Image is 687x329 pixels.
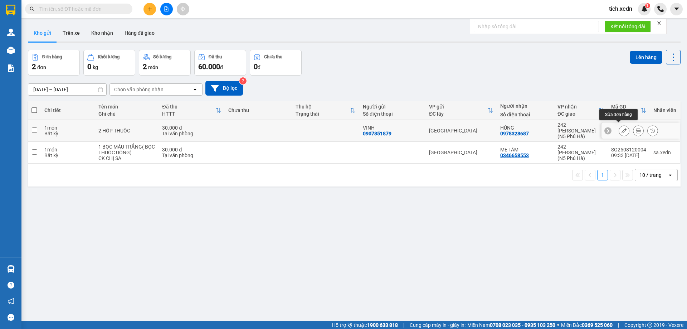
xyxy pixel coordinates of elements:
[93,64,98,70] span: kg
[363,125,422,131] div: VINH
[7,265,15,273] img: warehouse-icon
[611,147,646,153] div: SG2508120004
[500,131,529,136] div: 0978328687
[296,111,350,117] div: Trạng thái
[425,101,497,120] th: Toggle SortBy
[611,153,646,158] div: 09:33 [DATE]
[500,103,550,109] div: Người nhận
[162,131,221,136] div: Tại văn phòng
[582,322,613,328] strong: 0369 525 060
[619,125,629,136] div: Sửa đơn hàng
[610,23,645,30] span: Kết nối tổng đài
[39,5,124,13] input: Tìm tên, số ĐT hoặc mã đơn
[143,62,147,71] span: 2
[296,104,350,110] div: Thu hộ
[467,321,555,329] span: Miền Nam
[98,111,155,117] div: Ghi chú
[474,21,599,32] input: Nhập số tổng đài
[8,314,14,321] span: message
[83,50,135,76] button: Khối lượng0kg
[220,64,223,70] span: đ
[667,172,673,178] svg: open
[42,54,62,59] div: Đơn hàng
[657,21,662,26] span: close
[7,47,15,54] img: warehouse-icon
[605,21,651,32] button: Kết nối tổng đài
[429,128,493,134] div: [GEOGRAPHIC_DATA]
[8,282,14,289] span: question-circle
[561,321,613,329] span: Miền Bắc
[250,50,302,76] button: Chưa thu0đ
[209,54,222,59] div: Đã thu
[332,321,398,329] span: Hỗ trợ kỹ thuật:
[639,171,662,179] div: 10 / trang
[500,153,529,158] div: 0346658553
[608,101,650,120] th: Toggle SortBy
[162,125,221,131] div: 30.000 đ
[653,150,676,155] div: sa.xedn
[87,62,91,71] span: 0
[673,6,680,12] span: caret-down
[60,27,98,33] b: [DOMAIN_NAME]
[37,64,46,70] span: đơn
[7,29,15,36] img: warehouse-icon
[403,321,404,329] span: |
[177,3,189,15] button: aim
[162,153,221,158] div: Tại văn phòng
[98,104,155,110] div: Tên món
[44,107,91,113] div: Chi tiết
[603,4,638,13] span: tich.xedn
[119,24,160,42] button: Hàng đã giao
[30,6,35,11] span: search
[264,54,282,59] div: Chưa thu
[192,87,198,92] svg: open
[239,77,247,84] sup: 2
[44,147,91,153] div: 1 món
[254,62,258,71] span: 0
[7,64,15,72] img: solution-icon
[646,3,649,8] span: 1
[114,86,164,93] div: Chọn văn phòng nhận
[670,3,683,15] button: caret-down
[9,46,31,80] b: Xe Đăng Nhân
[228,107,288,113] div: Chưa thu
[554,101,608,120] th: Toggle SortBy
[44,10,71,44] b: Gửi khách hàng
[429,104,487,110] div: VP gửi
[147,6,152,11] span: plus
[367,322,398,328] strong: 1900 633 818
[500,125,550,131] div: HÙNG
[148,64,158,70] span: món
[98,54,120,59] div: Khối lượng
[490,322,555,328] strong: 0708 023 035 - 0935 103 250
[258,64,260,70] span: đ
[410,321,466,329] span: Cung cấp máy in - giấy in:
[78,9,95,26] img: logo.jpg
[162,104,215,110] div: Đã thu
[98,155,155,161] div: CK CHỊ SA
[205,81,243,96] button: Bộ lọc
[162,111,215,117] div: HTTT
[44,125,91,131] div: 1 món
[57,24,86,42] button: Trên xe
[292,101,359,120] th: Toggle SortBy
[86,24,119,42] button: Kho nhận
[28,84,106,95] input: Select a date range.
[143,3,156,15] button: plus
[98,128,155,134] div: 2 HÔP THUÔC
[630,51,662,64] button: Lên hàng
[429,111,487,117] div: ĐC lấy
[44,153,91,158] div: Bất kỳ
[363,131,391,136] div: 0907851879
[557,144,604,161] div: 242 [PERSON_NAME] (N5 Phủ Hà)
[28,24,57,42] button: Kho gửi
[139,50,191,76] button: Số lượng2món
[44,131,91,136] div: Bất kỳ
[557,111,598,117] div: ĐC giao
[429,150,493,155] div: [GEOGRAPHIC_DATA]
[180,6,185,11] span: aim
[641,6,648,12] img: icon-new-feature
[160,3,173,15] button: file-add
[153,54,171,59] div: Số lượng
[28,50,80,76] button: Đơn hàng2đơn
